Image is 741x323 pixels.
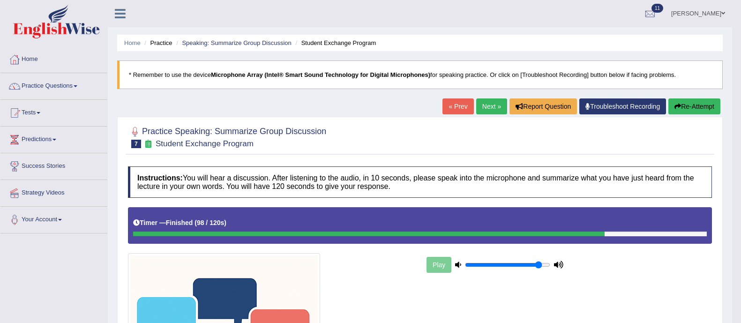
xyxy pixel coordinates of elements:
a: Troubleshoot Recording [579,98,666,114]
li: Practice [142,38,172,47]
small: Student Exchange Program [156,139,254,148]
b: ) [224,219,226,226]
a: Success Stories [0,153,107,177]
a: Home [124,39,141,46]
b: Instructions: [137,174,183,182]
b: ( [195,219,197,226]
button: Report Question [509,98,577,114]
h4: You will hear a discussion. After listening to the audio, in 10 seconds, please speak into the mi... [128,166,712,198]
a: « Prev [442,98,473,114]
a: Next » [476,98,507,114]
button: Re-Attempt [668,98,720,114]
span: 7 [131,140,141,148]
blockquote: * Remember to use the device for speaking practice. Or click on [Troubleshoot Recording] button b... [117,60,723,89]
b: Finished [166,219,193,226]
h5: Timer — [133,219,226,226]
b: Microphone Array (Intel® Smart Sound Technology for Digital Microphones) [211,71,430,78]
a: Home [0,46,107,70]
li: Student Exchange Program [293,38,376,47]
a: Speaking: Summarize Group Discussion [182,39,291,46]
a: Practice Questions [0,73,107,97]
a: Your Account [0,207,107,230]
b: 98 / 120s [197,219,224,226]
h2: Practice Speaking: Summarize Group Discussion [128,125,326,148]
a: Tests [0,100,107,123]
small: Exam occurring question [143,140,153,149]
a: Strategy Videos [0,180,107,203]
span: 11 [651,4,663,13]
a: Predictions [0,127,107,150]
